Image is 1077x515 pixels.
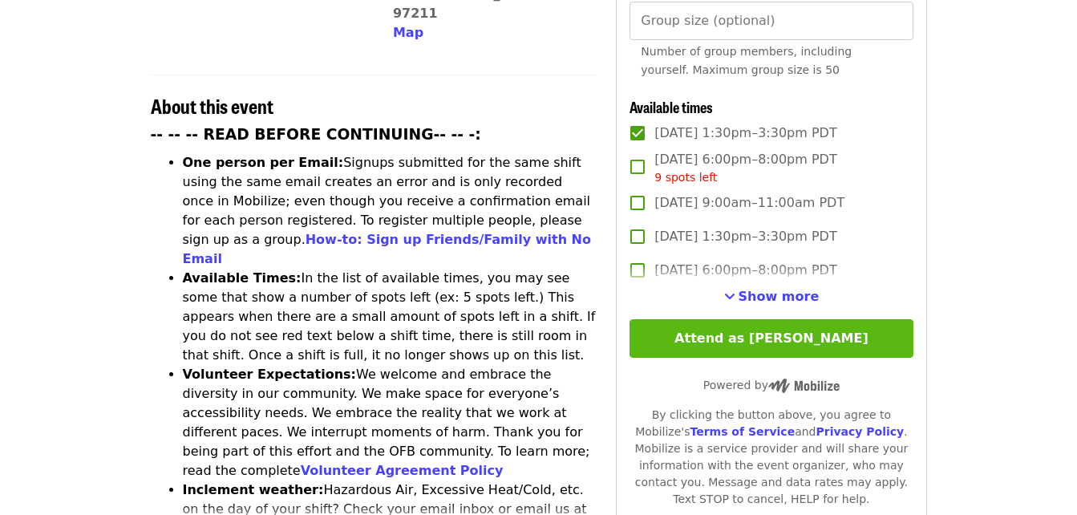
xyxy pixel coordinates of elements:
[690,425,795,438] a: Terms of Service
[654,150,836,186] span: [DATE] 6:00pm–8:00pm PDT
[183,269,597,365] li: In the list of available times, you may see some that show a number of spots left (ex: 5 spots le...
[183,365,597,481] li: We welcome and embrace the diversity in our community. We make space for everyone’s accessibility...
[739,289,820,304] span: Show more
[393,23,423,43] button: Map
[151,126,481,143] strong: -- -- -- READ BEFORE CONTINUING-- -- -:
[641,45,852,76] span: Number of group members, including yourself. Maximum group size is 50
[654,171,717,184] span: 9 spots left
[654,124,836,143] span: [DATE] 1:30pm–3:30pm PDT
[630,319,913,358] button: Attend as [PERSON_NAME]
[183,367,357,382] strong: Volunteer Expectations:
[301,463,504,478] a: Volunteer Agreement Policy
[183,270,302,286] strong: Available Times:
[630,2,913,40] input: [object Object]
[654,193,844,213] span: [DATE] 9:00am–11:00am PDT
[183,482,324,497] strong: Inclement weather:
[724,287,820,306] button: See more timeslots
[151,91,273,120] span: About this event
[816,425,904,438] a: Privacy Policy
[630,96,713,117] span: Available times
[768,379,840,393] img: Powered by Mobilize
[183,155,344,170] strong: One person per Email:
[183,232,592,266] a: How-to: Sign up Friends/Family with No Email
[654,261,836,280] span: [DATE] 6:00pm–8:00pm PDT
[183,153,597,269] li: Signups submitted for the same shift using the same email creates an error and is only recorded o...
[703,379,840,391] span: Powered by
[654,227,836,246] span: [DATE] 1:30pm–3:30pm PDT
[393,25,423,40] span: Map
[630,407,913,508] div: By clicking the button above, you agree to Mobilize's and . Mobilize is a service provider and wi...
